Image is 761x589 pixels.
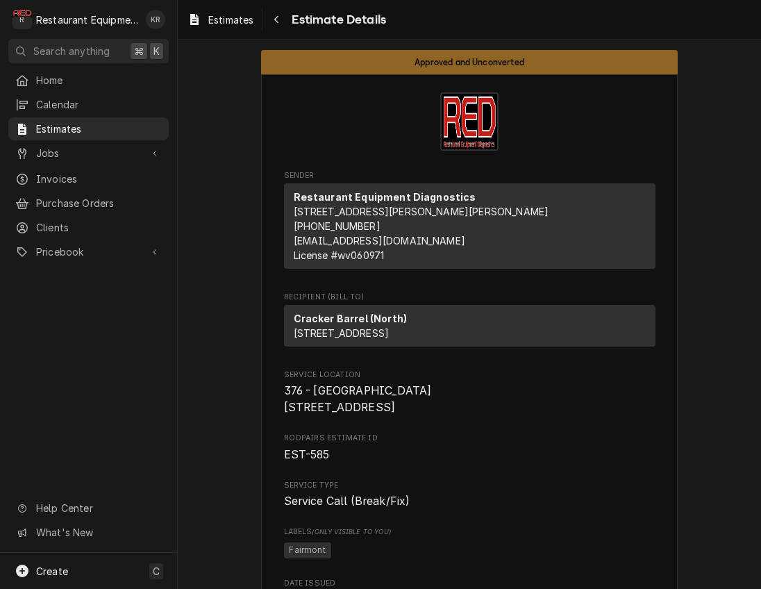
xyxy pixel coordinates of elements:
[294,327,390,339] span: [STREET_ADDRESS]
[415,58,524,67] span: Approved and Unconverted
[284,447,655,463] span: Roopairs Estimate ID
[8,167,169,190] a: Invoices
[294,220,380,232] a: [PHONE_NUMBER]
[284,183,655,269] div: Sender
[134,44,144,58] span: ⌘
[153,564,160,579] span: C
[312,528,390,536] span: (Only Visible to You)
[8,497,169,520] a: Go to Help Center
[36,73,162,88] span: Home
[294,313,408,324] strong: Cracker Barrel (North)
[261,50,678,74] div: Status
[284,578,655,589] span: Date Issued
[36,525,160,540] span: What's New
[284,480,655,510] div: Service Type
[8,216,169,239] a: Clients
[8,521,169,544] a: Go to What's New
[8,192,169,215] a: Purchase Orders
[284,383,655,415] span: Service Location
[8,117,169,140] a: Estimates
[294,206,549,217] span: [STREET_ADDRESS][PERSON_NAME][PERSON_NAME]
[284,384,432,414] span: 376 - [GEOGRAPHIC_DATA] [STREET_ADDRESS]
[36,172,162,186] span: Invoices
[287,10,386,29] span: Estimate Details
[36,220,162,235] span: Clients
[146,10,165,29] div: KR
[284,305,655,347] div: Recipient (Bill To)
[36,565,68,577] span: Create
[8,93,169,116] a: Calendar
[284,183,655,274] div: Sender
[153,44,160,58] span: K
[36,13,138,27] div: Restaurant Equipment Diagnostics
[284,292,655,303] span: Recipient (Bill To)
[284,540,655,561] span: [object Object]
[294,235,465,247] a: [EMAIL_ADDRESS][DOMAIN_NAME]
[294,191,476,203] strong: Restaurant Equipment Diagnostics
[12,10,32,29] div: Restaurant Equipment Diagnostics's Avatar
[284,170,655,275] div: Estimate Sender
[284,370,655,381] span: Service Location
[284,433,655,444] span: Roopairs Estimate ID
[284,542,331,559] span: Fairmont
[284,292,655,353] div: Estimate Recipient
[265,8,287,31] button: Navigate back
[8,39,169,63] button: Search anything⌘K
[284,493,655,510] span: Service Type
[146,10,165,29] div: Kelli Robinette's Avatar
[8,142,169,165] a: Go to Jobs
[8,69,169,92] a: Home
[12,10,32,29] div: R
[284,448,330,461] span: EST-585
[294,249,385,261] span: License # wv060971
[8,240,169,263] a: Go to Pricebook
[284,526,655,561] div: [object Object]
[440,92,499,151] img: Logo
[284,305,655,352] div: Recipient (Bill To)
[284,170,655,181] span: Sender
[284,495,410,508] span: Service Call (Break/Fix)
[182,8,259,31] a: Estimates
[208,13,253,27] span: Estimates
[284,433,655,463] div: Roopairs Estimate ID
[36,122,162,136] span: Estimates
[36,97,162,112] span: Calendar
[33,44,110,58] span: Search anything
[36,146,141,160] span: Jobs
[36,501,160,515] span: Help Center
[284,370,655,416] div: Service Location
[36,244,141,259] span: Pricebook
[284,480,655,491] span: Service Type
[36,196,162,210] span: Purchase Orders
[284,526,655,538] span: Labels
